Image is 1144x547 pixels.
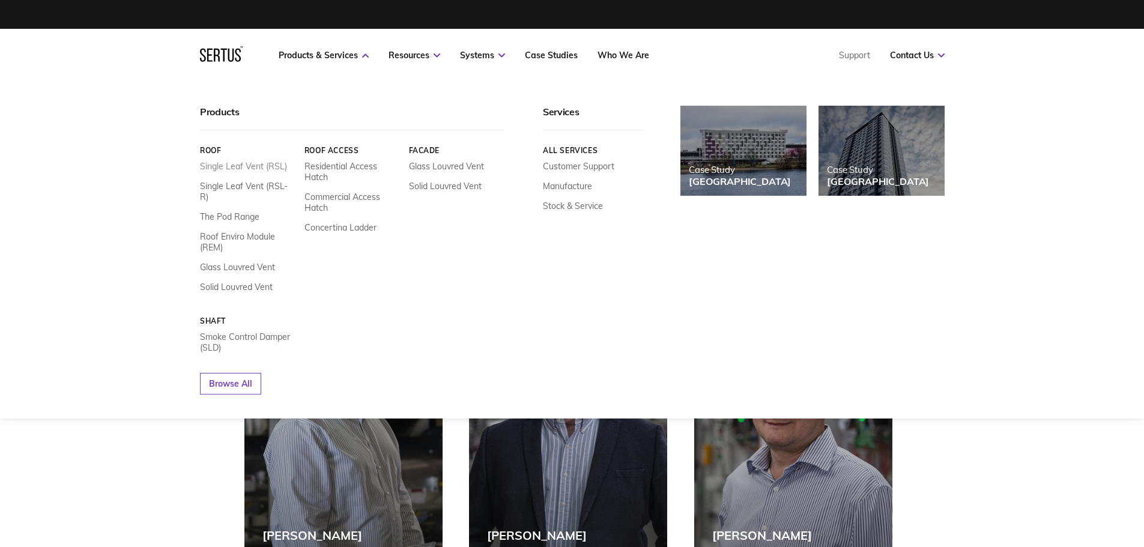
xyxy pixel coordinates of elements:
a: Concertina Ladder [304,222,376,233]
a: Residential Access Hatch [304,161,399,183]
a: Contact Us [890,50,945,61]
a: Support [839,50,870,61]
a: Systems [460,50,505,61]
a: Glass Louvred Vent [408,161,483,172]
a: Resources [389,50,440,61]
div: Case Study [689,164,791,175]
a: Single Leaf Vent (RSL) [200,161,287,172]
div: [PERSON_NAME] [712,528,812,543]
a: Solid Louvred Vent [200,282,273,292]
a: Roof Access [304,146,399,155]
div: Case Study [827,164,929,175]
a: Case Study[GEOGRAPHIC_DATA] [680,106,807,196]
a: Case Studies [525,50,578,61]
a: Products & Services [279,50,369,61]
a: Single Leaf Vent (RSL-R) [200,181,295,202]
a: Customer Support [543,161,614,172]
a: Shaft [200,316,295,325]
div: Products [200,106,504,130]
a: Solid Louvred Vent [408,181,481,192]
a: Commercial Access Hatch [304,192,399,213]
a: Facade [408,146,504,155]
div: [GEOGRAPHIC_DATA] [827,175,929,187]
a: Case Study[GEOGRAPHIC_DATA] [819,106,945,196]
a: All services [543,146,644,155]
iframe: Chat Widget [928,408,1144,547]
div: [PERSON_NAME] [262,528,362,543]
a: Roof Enviro Module (REM) [200,231,295,253]
div: [GEOGRAPHIC_DATA] [689,175,791,187]
div: [PERSON_NAME] [487,528,587,543]
a: Manufacture [543,181,592,192]
a: Roof [200,146,295,155]
a: Smoke Control Damper (SLD) [200,331,295,353]
a: Browse All [200,373,261,394]
a: Glass Louvred Vent [200,262,275,273]
a: Stock & Service [543,201,603,211]
a: Who We Are [598,50,649,61]
a: The Pod Range [200,211,259,222]
div: Services [543,106,644,130]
